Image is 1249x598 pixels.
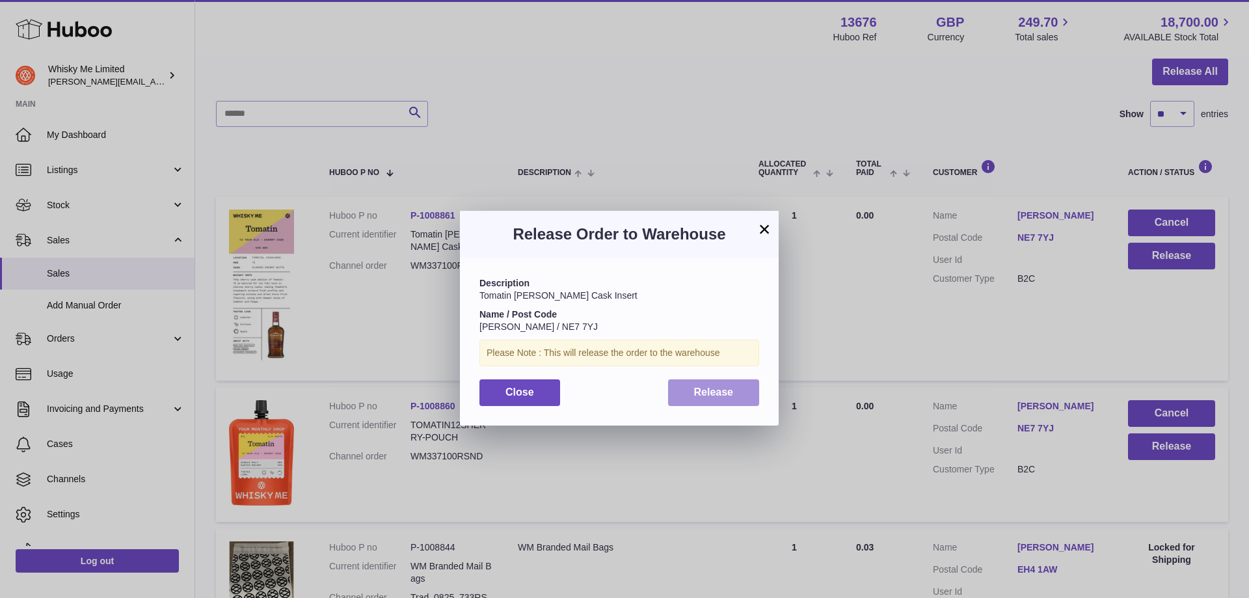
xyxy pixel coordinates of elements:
[757,221,772,237] button: ×
[694,387,734,398] span: Release
[479,321,598,332] span: [PERSON_NAME] / NE7 7YJ
[479,224,759,245] h3: Release Order to Warehouse
[668,379,760,406] button: Release
[505,387,534,398] span: Close
[479,379,560,406] button: Close
[479,278,530,288] strong: Description
[479,340,759,366] div: Please Note : This will release the order to the warehouse
[479,290,638,301] span: Tomatin [PERSON_NAME] Cask Insert
[479,309,557,319] strong: Name / Post Code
